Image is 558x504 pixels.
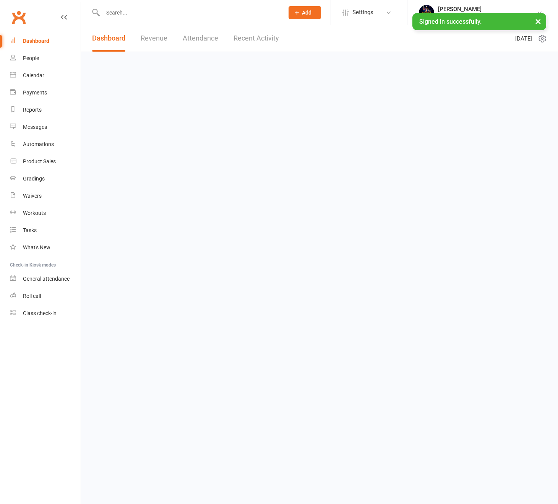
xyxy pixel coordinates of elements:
[23,158,56,164] div: Product Sales
[23,310,57,316] div: Class check-in
[438,13,537,20] div: 597 Fight Authority [GEOGRAPHIC_DATA]
[23,72,44,78] div: Calendar
[92,25,125,52] a: Dashboard
[10,305,81,322] a: Class kiosk mode
[23,141,54,147] div: Automations
[23,176,45,182] div: Gradings
[23,193,42,199] div: Waivers
[23,210,46,216] div: Workouts
[23,124,47,130] div: Messages
[10,50,81,67] a: People
[10,67,81,84] a: Calendar
[515,34,532,43] span: [DATE]
[9,8,28,27] a: Clubworx
[23,89,47,96] div: Payments
[10,170,81,187] a: Gradings
[141,25,167,52] a: Revenue
[10,187,81,205] a: Waivers
[531,13,545,29] button: ×
[10,119,81,136] a: Messages
[10,84,81,101] a: Payments
[289,6,321,19] button: Add
[23,227,37,233] div: Tasks
[23,107,42,113] div: Reports
[10,101,81,119] a: Reports
[10,136,81,153] a: Automations
[352,4,373,21] span: Settings
[10,222,81,239] a: Tasks
[234,25,279,52] a: Recent Activity
[419,5,434,20] img: thumb_image1741046124.png
[10,239,81,256] a: What's New
[23,55,39,61] div: People
[10,33,81,50] a: Dashboard
[10,153,81,170] a: Product Sales
[183,25,218,52] a: Attendance
[23,276,70,282] div: General attendance
[23,293,41,299] div: Roll call
[23,244,50,250] div: What's New
[419,18,482,25] span: Signed in successfully.
[23,38,49,44] div: Dashboard
[101,7,279,18] input: Search...
[10,288,81,305] a: Roll call
[302,10,311,16] span: Add
[10,205,81,222] a: Workouts
[10,270,81,288] a: General attendance kiosk mode
[438,6,537,13] div: [PERSON_NAME]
